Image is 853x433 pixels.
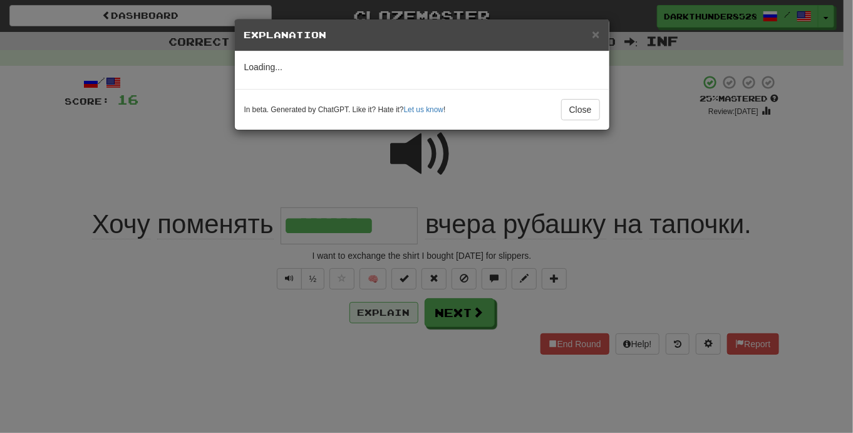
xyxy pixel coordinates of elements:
small: In beta. Generated by ChatGPT. Like it? Hate it? ! [244,105,446,115]
button: Close [592,28,599,41]
span: × [592,27,599,41]
button: Close [561,99,600,120]
a: Let us know [404,105,443,114]
p: Loading... [244,61,600,73]
h5: Explanation [244,29,600,41]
